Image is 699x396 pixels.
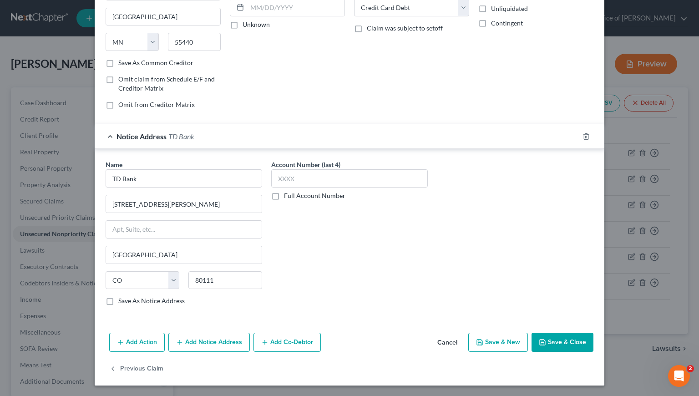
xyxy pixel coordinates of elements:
label: Save As Common Creditor [118,58,193,67]
button: Previous Claim [109,359,163,378]
input: Enter city... [106,8,220,25]
iframe: Intercom live chat [668,365,690,387]
input: Search by name... [106,169,262,188]
input: Apt, Suite, etc... [106,221,262,238]
span: TD Bank [168,132,194,141]
label: Full Account Number [284,191,345,200]
button: Save & Close [532,333,593,352]
button: Save & New [468,333,528,352]
button: Add Co-Debtor [253,333,321,352]
span: Omit claim from Schedule E/F and Creditor Matrix [118,75,215,92]
input: Enter city... [106,246,262,264]
span: Contingent [491,19,523,27]
button: Add Notice Address [168,333,250,352]
label: Save As Notice Address [118,296,185,305]
span: Name [106,161,122,168]
span: 2 [687,365,694,372]
span: Claim was subject to setoff [367,24,443,32]
input: Enter zip... [168,33,221,51]
span: Omit from Creditor Matrix [118,101,195,108]
span: Unliquidated [491,5,528,12]
input: Enter zip.. [188,271,262,289]
input: XXXX [271,169,428,188]
button: Add Action [109,333,165,352]
button: Cancel [430,334,465,352]
label: Account Number (last 4) [271,160,340,169]
label: Unknown [243,20,270,29]
span: Notice Address [116,132,167,141]
input: Enter address... [106,195,262,213]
